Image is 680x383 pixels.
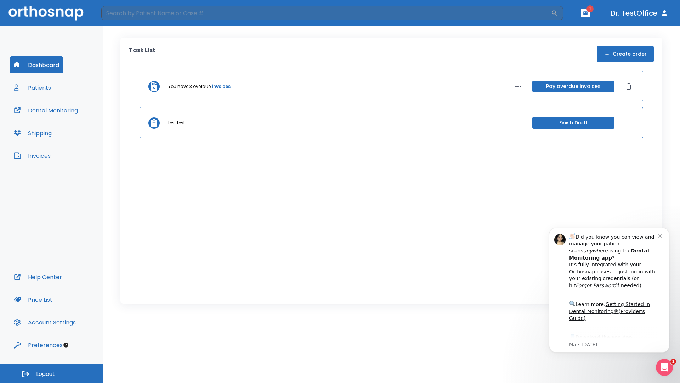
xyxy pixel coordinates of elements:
[10,124,56,141] button: Shipping
[656,359,673,376] iframe: Intercom live chat
[608,7,671,20] button: Dr. TestOffice
[623,81,634,92] button: Dismiss
[538,219,680,379] iframe: Intercom notifications message
[101,6,551,20] input: Search by Patient Name or Case #
[586,5,594,12] span: 1
[10,337,67,354] button: Preferences
[10,102,82,119] button: Dental Monitoring
[63,342,69,348] div: Tooltip anchor
[168,83,211,90] p: You have 3 overdue
[168,120,185,126] p: test test
[532,117,614,129] button: Finish Draft
[212,83,231,90] a: invoices
[532,81,614,92] button: Pay overdue invoices
[10,291,57,308] button: Price List
[670,359,676,365] span: 1
[10,79,55,96] button: Patients
[8,6,84,20] img: Orthosnap
[10,56,63,73] button: Dashboard
[10,314,80,331] button: Account Settings
[36,370,55,378] span: Logout
[129,46,155,62] p: Task List
[597,46,654,62] button: Create order
[10,268,66,285] button: Help Center
[10,147,55,164] button: Invoices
